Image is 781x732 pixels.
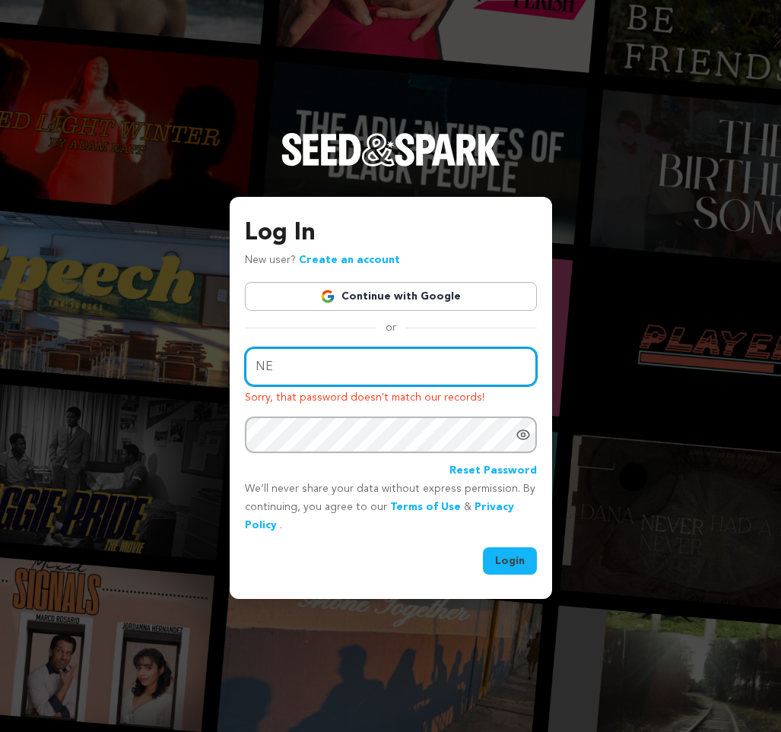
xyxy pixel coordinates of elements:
[245,502,514,531] a: Privacy Policy
[516,427,531,442] a: Show password as plain text. Warning: this will display your password on the screen.
[245,215,537,252] h3: Log In
[299,255,400,265] a: Create an account
[390,502,461,512] a: Terms of Use
[245,252,400,270] p: New user?
[245,480,537,534] p: We’ll never share your data without express permission. By continuing, you agree to our & .
[281,133,500,166] img: Seed&Spark Logo
[449,462,537,480] a: Reset Password
[376,320,405,335] span: or
[320,289,335,304] img: Google logo
[245,389,537,407] p: Sorry, that password doesn't match our records!
[245,282,537,311] a: Continue with Google
[245,347,537,386] input: Email address
[483,547,537,575] button: Login
[281,133,500,197] a: Seed&Spark Homepage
